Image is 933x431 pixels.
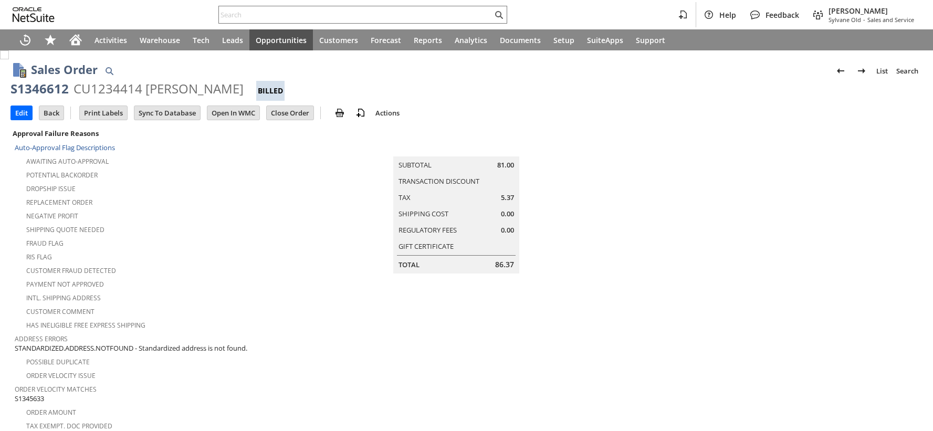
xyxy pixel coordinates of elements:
a: Shipping Cost [399,209,448,218]
span: Reports [414,35,442,45]
a: Forecast [364,29,407,50]
span: Customers [319,35,358,45]
a: Order Amount [26,408,76,417]
a: Activities [88,29,133,50]
img: print.svg [333,107,346,119]
div: CU1234414 [PERSON_NAME] [74,80,244,97]
a: Search [892,62,922,79]
div: Shortcuts [38,29,63,50]
a: Tax Exempt. Doc Provided [26,422,112,430]
span: 86.37 [495,259,514,270]
div: S1346612 [11,80,69,97]
svg: logo [13,7,55,22]
a: Support [630,29,672,50]
img: Next [855,65,868,77]
input: Search [219,8,492,21]
a: Recent Records [13,29,38,50]
div: Billed [256,81,285,101]
a: Actions [371,108,404,118]
span: S1345633 [15,394,44,404]
span: Forecast [371,35,401,45]
span: SuiteApps [587,35,623,45]
span: Warehouse [140,35,180,45]
a: Fraud Flag [26,239,64,248]
span: Opportunities [256,35,307,45]
span: 5.37 [501,193,514,203]
a: Possible Duplicate [26,358,90,366]
a: Address Errors [15,334,68,343]
caption: Summary [393,140,519,156]
a: Customers [313,29,364,50]
input: Open In WMC [207,106,259,120]
a: Order Velocity Issue [26,371,96,380]
span: Support [636,35,665,45]
a: Subtotal [399,160,432,170]
a: Analytics [448,29,494,50]
a: Home [63,29,88,50]
span: Feedback [766,10,799,20]
img: Previous [834,65,847,77]
a: Replacement Order [26,198,92,207]
span: Tech [193,35,209,45]
a: Total [399,260,420,269]
a: Tech [186,29,216,50]
a: Negative Profit [26,212,78,220]
div: Approval Failure Reasons [11,127,310,140]
a: Customer Comment [26,307,95,316]
a: Setup [547,29,581,50]
img: add-record.svg [354,107,367,119]
a: SuiteApps [581,29,630,50]
h1: Sales Order [31,61,98,78]
input: Back [39,106,64,120]
a: RIS flag [26,253,52,261]
svg: Shortcuts [44,34,57,46]
span: 0.00 [501,225,514,235]
a: Opportunities [249,29,313,50]
a: Leads [216,29,249,50]
a: Warehouse [133,29,186,50]
input: Print Labels [80,106,127,120]
svg: Home [69,34,82,46]
a: Dropship Issue [26,184,76,193]
input: Edit [11,106,32,120]
span: [PERSON_NAME] [829,6,914,16]
span: Leads [222,35,243,45]
input: Close Order [267,106,313,120]
a: Tax [399,193,411,202]
span: Sales and Service [867,16,914,24]
span: 0.00 [501,209,514,219]
span: Analytics [455,35,487,45]
span: Activities [95,35,127,45]
a: Transaction Discount [399,176,479,186]
a: Documents [494,29,547,50]
a: Reports [407,29,448,50]
span: STANDARDIZED.ADDRESS.NOTFOUND - Standardized address is not found. [15,343,247,353]
a: Auto-Approval Flag Descriptions [15,143,115,152]
img: Quick Find [103,65,116,77]
a: Customer Fraud Detected [26,266,116,275]
a: Gift Certificate [399,241,454,251]
a: Regulatory Fees [399,225,457,235]
a: Payment not approved [26,280,104,289]
span: Help [719,10,736,20]
a: Order Velocity Matches [15,385,97,394]
span: Setup [553,35,574,45]
a: Has Ineligible Free Express Shipping [26,321,145,330]
span: 81.00 [497,160,514,170]
span: - [863,16,865,24]
a: List [872,62,892,79]
svg: Recent Records [19,34,32,46]
span: Sylvane Old [829,16,861,24]
a: Shipping Quote Needed [26,225,104,234]
a: Awaiting Auto-Approval [26,157,109,166]
svg: Search [492,8,505,21]
input: Sync To Database [134,106,200,120]
span: Documents [500,35,541,45]
a: Intl. Shipping Address [26,293,101,302]
a: Potential Backorder [26,171,98,180]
